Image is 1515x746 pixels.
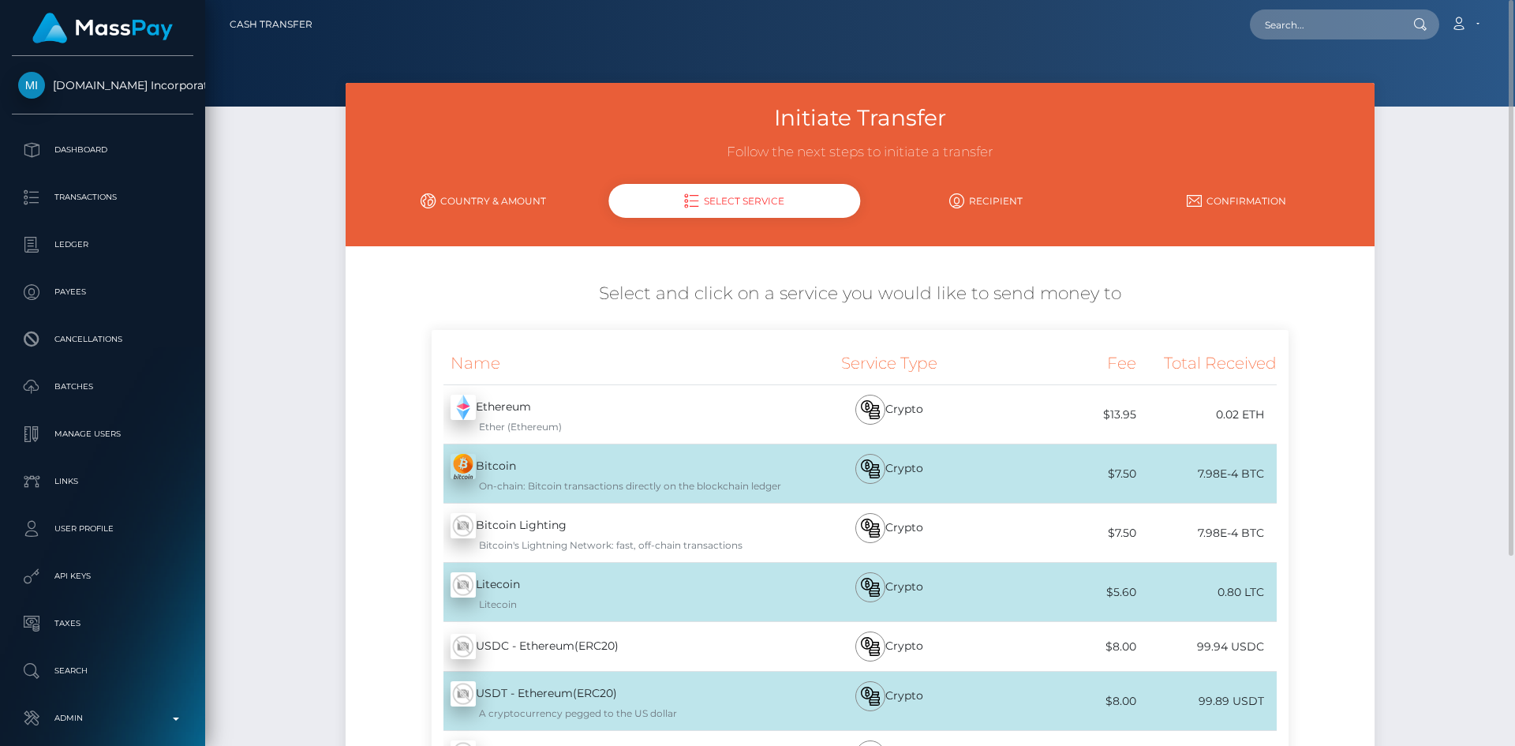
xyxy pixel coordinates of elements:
a: Payees [12,272,193,312]
p: Cancellations [18,328,187,351]
a: Batches [12,367,193,407]
a: Admin [12,699,193,738]
a: API Keys [12,557,193,596]
p: Manage Users [18,422,187,446]
div: Litecoin [451,598,784,612]
div: Litecoin [432,563,784,621]
img: bitcoin.svg [861,459,880,478]
a: Manage Users [12,414,193,454]
p: Transactions [18,186,187,209]
p: Links [18,470,187,493]
div: Service Type [784,342,995,384]
div: $5.60 [995,575,1136,610]
a: Cancellations [12,320,193,359]
div: 99.94 USDC [1136,629,1277,665]
a: Transactions [12,178,193,217]
div: 7.98E-4 BTC [1136,456,1277,492]
img: wMhJQYtZFAryAAAAABJRU5ErkJggg== [451,634,476,659]
a: Recipient [860,187,1111,215]
img: wMhJQYtZFAryAAAAABJRU5ErkJggg== [451,681,476,707]
div: Bitcoin's Lightning Network: fast, off-chain transactions [451,538,784,553]
img: bitcoin.svg [861,519,880,538]
div: $7.50 [995,456,1136,492]
div: $8.00 [995,684,1136,719]
div: 99.89 USDT [1136,684,1277,719]
h5: Select and click on a service you would like to send money to [357,282,1362,306]
img: MassPay Logo [32,13,173,43]
div: Crypto [784,504,995,562]
div: USDT - Ethereum(ERC20) [432,672,784,730]
a: Ledger [12,225,193,264]
a: User Profile [12,509,193,549]
a: Taxes [12,604,193,643]
div: 0.80 LTC [1136,575,1277,610]
a: Links [12,462,193,501]
div: $8.00 [995,629,1136,665]
img: zxlM9hkiQ1iKKYMjuOruv9zc3NfAFPM+lQmnX+Hwj+0b3s+QqDAAAAAElFTkSuQmCC [451,454,476,479]
img: wMhJQYtZFAryAAAAABJRU5ErkJggg== [451,513,476,538]
img: bitcoin.svg [861,400,880,419]
p: Ledger [18,233,187,257]
div: Crypto [784,444,995,503]
p: Taxes [18,612,187,635]
div: Bitcoin Lighting [432,504,784,562]
div: Name [432,342,784,384]
div: A cryptocurrency pegged to the US dollar [451,707,784,721]
img: bitcoin.svg [861,687,880,706]
div: Total Received [1136,342,1277,384]
p: API Keys [18,564,187,588]
input: Search... [1250,9,1398,39]
div: Crypto [784,385,995,444]
a: Country & Amount [357,187,608,215]
div: Crypto [784,672,995,730]
span: [DOMAIN_NAME] Incorporated [12,78,193,92]
img: Medley.com Incorporated [18,72,45,99]
div: Select Service [609,184,860,218]
img: z+HV+S+XklAdAAAAABJRU5ErkJggg== [451,395,476,420]
p: Search [18,659,187,683]
div: Crypto [784,622,995,671]
div: Crypto [784,563,995,621]
img: bitcoin.svg [861,578,880,597]
a: Cash Transfer [230,8,312,41]
a: Confirmation [1111,187,1362,215]
div: Ether (Ethereum) [451,420,784,434]
div: Bitcoin [432,444,784,503]
div: On-chain: Bitcoin transactions directly on the blockchain ledger [451,479,784,493]
p: Payees [18,280,187,304]
a: Dashboard [12,130,193,170]
h3: Initiate Transfer [357,103,1362,133]
img: wMhJQYtZFAryAAAAABJRU5ErkJggg== [451,572,476,598]
div: Fee [995,342,1136,384]
h3: Follow the next steps to initiate a transfer [357,143,1362,162]
div: Ethereum [432,385,784,444]
a: Search [12,651,193,691]
div: 0.02 ETH [1136,397,1277,433]
p: Batches [18,375,187,399]
div: $7.50 [995,515,1136,551]
div: $13.95 [995,397,1136,433]
div: 7.98E-4 BTC [1136,515,1277,551]
p: Dashboard [18,138,187,162]
div: USDC - Ethereum(ERC20) [432,624,784,669]
p: User Profile [18,517,187,541]
p: Admin [18,707,187,730]
img: bitcoin.svg [861,637,880,656]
